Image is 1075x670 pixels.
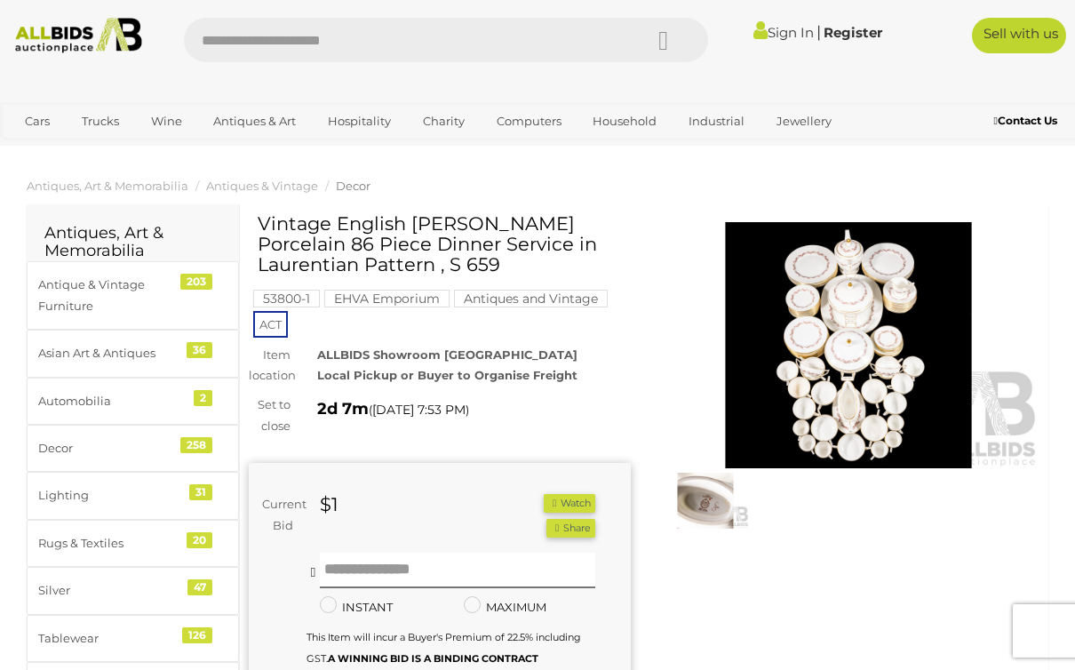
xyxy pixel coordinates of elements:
[206,179,318,193] a: Antiques & Vintage
[317,399,369,419] strong: 2d 7m
[320,597,393,618] label: INSTANT
[253,290,320,307] mark: 53800-1
[27,520,239,567] a: Rugs & Textiles 20
[187,579,212,595] div: 47
[372,402,466,418] span: [DATE] 7:53 PM
[38,438,185,459] div: Decor
[38,485,185,506] div: Lighting
[677,107,756,136] a: Industrial
[182,627,212,643] div: 126
[328,652,538,665] b: A WINNING BID IS A BINDING CONTRACT
[249,494,307,536] div: Current Bid
[662,473,749,529] img: Vintage English Minton Porcelain 86 Piece Dinner Service in Laurentian Pattern , S 659
[235,345,304,387] div: Item location
[27,378,239,425] a: Automobilia 2
[324,290,450,307] mark: EHVA Emporium
[27,330,239,377] a: Asian Art & Antiques 36
[27,567,239,614] a: Silver 47
[44,225,221,260] h2: Antiques, Art & Memorabilia
[38,628,185,649] div: Tablewear
[816,22,821,42] span: |
[147,136,297,165] a: [GEOGRAPHIC_DATA]
[454,291,608,306] a: Antiques and Vintage
[38,533,185,554] div: Rugs & Textiles
[194,390,212,406] div: 2
[139,107,194,136] a: Wine
[544,494,595,513] li: Watch this item
[990,114,1057,127] b: Contact Us
[546,519,595,538] button: Share
[253,291,320,306] a: 53800-1
[464,597,546,618] label: MAXIMUM
[202,107,307,136] a: Antiques & Art
[485,107,573,136] a: Computers
[27,472,239,519] a: Lighting 31
[619,18,708,62] button: Search
[990,111,1062,131] a: Contact Us
[180,437,212,453] div: 258
[454,290,608,307] mark: Antiques and Vintage
[824,24,882,41] a: Register
[27,425,239,472] a: Decor 258
[317,368,577,382] strong: Local Pickup or Buyer to Organise Freight
[38,580,185,601] div: Silver
[38,275,185,316] div: Antique & Vintage Furniture
[316,107,402,136] a: Hospitality
[38,391,185,411] div: Automobilia
[187,342,212,358] div: 36
[258,213,626,275] h1: Vintage English [PERSON_NAME] Porcelain 86 Piece Dinner Service in Laurentian Pattern , S 659
[765,107,843,136] a: Jewellery
[253,311,288,338] span: ACT
[27,179,188,193] a: Antiques, Art & Memorabilia
[13,136,70,165] a: Office
[320,493,338,515] strong: $1
[544,494,595,513] button: Watch
[369,403,469,417] span: ( )
[187,532,212,548] div: 20
[324,291,450,306] a: EHVA Emporium
[38,343,185,363] div: Asian Art & Antiques
[657,222,1039,468] img: Vintage English Minton Porcelain 86 Piece Dinner Service in Laurentian Pattern , S 659
[27,615,239,662] a: Tablewear 126
[972,18,1066,53] a: Sell with us
[27,261,239,330] a: Antique & Vintage Furniture 203
[189,484,212,500] div: 31
[13,107,61,136] a: Cars
[307,631,581,664] small: This Item will incur a Buyer's Premium of 22.5% including GST.
[753,24,814,41] a: Sign In
[411,107,476,136] a: Charity
[180,274,212,290] div: 203
[317,347,577,362] strong: ALLBIDS Showroom [GEOGRAPHIC_DATA]
[8,18,149,53] img: Allbids.com.au
[235,395,304,436] div: Set to close
[581,107,668,136] a: Household
[79,136,139,165] a: Sports
[336,179,370,193] a: Decor
[70,107,131,136] a: Trucks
